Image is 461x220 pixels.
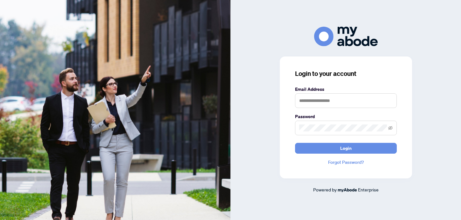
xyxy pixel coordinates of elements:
span: Login [340,143,352,153]
label: Email Address [295,86,397,93]
h3: Login to your account [295,69,397,78]
span: Powered by [313,187,337,192]
button: Login [295,143,397,154]
span: eye-invisible [388,126,393,130]
a: myAbode [338,186,357,193]
label: Password [295,113,397,120]
span: Enterprise [358,187,379,192]
a: Forgot Password? [295,159,397,166]
img: ma-logo [314,27,378,46]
